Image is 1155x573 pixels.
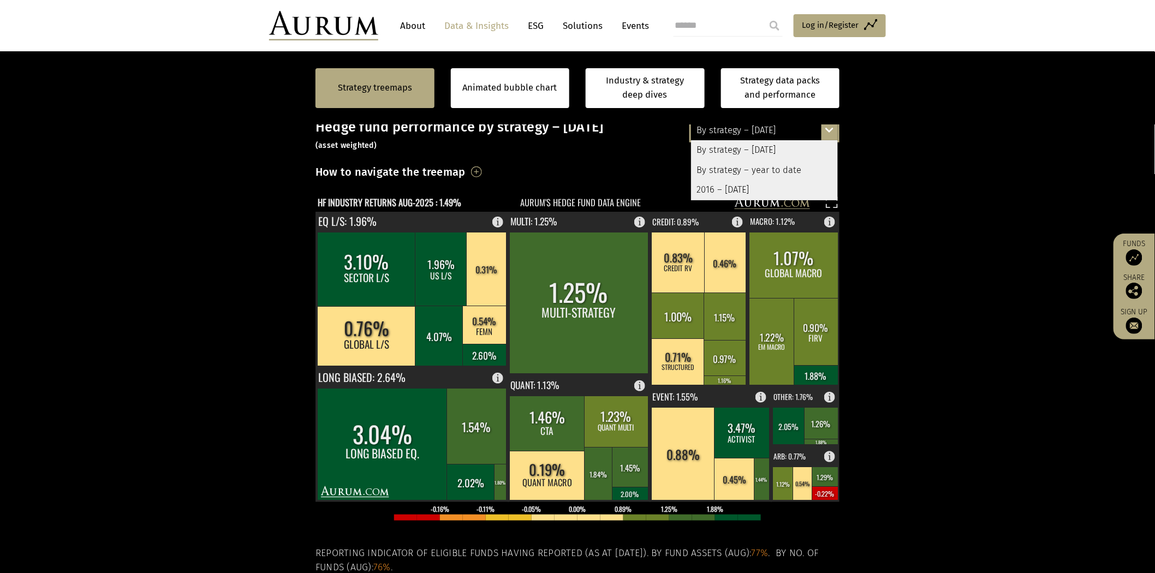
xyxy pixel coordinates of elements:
[794,14,886,37] a: Log in/Register
[1126,283,1142,299] img: Share this post
[522,16,549,36] a: ESG
[752,547,769,559] span: 77%
[802,19,859,32] span: Log in/Register
[1119,274,1150,299] div: Share
[1119,239,1150,266] a: Funds
[691,141,838,160] div: By strategy – [DATE]
[691,121,838,140] div: By strategy – [DATE]
[1126,249,1142,266] img: Access Funds
[1119,307,1150,334] a: Sign up
[373,562,391,573] span: 76%
[269,11,378,40] img: Aurum
[338,81,412,95] a: Strategy treemaps
[691,180,838,200] div: 2016 – [DATE]
[315,119,840,152] h3: Hedge fund performance by strategy – [DATE]
[616,16,649,36] a: Events
[586,68,705,108] a: Industry & strategy deep dives
[395,16,431,36] a: About
[691,160,838,180] div: By strategy – year to date
[463,81,557,95] a: Animated bubble chart
[315,163,466,181] h3: How to navigate the treemap
[315,141,377,150] small: (asset weighted)
[439,16,514,36] a: Data & Insights
[721,68,840,108] a: Strategy data packs and performance
[557,16,608,36] a: Solutions
[764,15,785,37] input: Submit
[1126,318,1142,334] img: Sign up to our newsletter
